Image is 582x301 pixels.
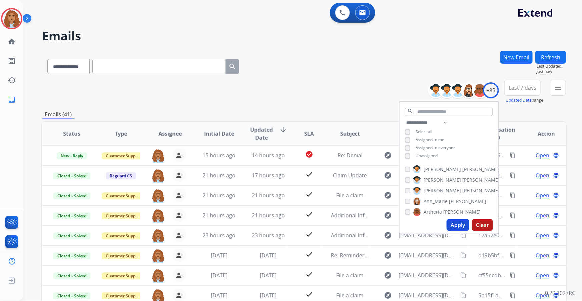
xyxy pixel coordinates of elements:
span: [DATE] [260,292,276,299]
mat-icon: content_copy [510,172,516,178]
span: Open [536,151,549,159]
mat-icon: person_remove [175,231,183,239]
span: Range [506,97,543,103]
mat-icon: language [553,192,559,198]
span: Open [536,171,549,179]
img: agent-avatar [151,189,165,203]
span: cf55ecdb-6af0-4ae2-8f92-1035860add29 [478,272,578,279]
mat-icon: language [553,212,559,218]
mat-icon: content_copy [510,272,516,278]
span: [PERSON_NAME] [424,187,461,194]
span: [DATE] [211,272,227,279]
span: Claim Update [333,172,367,179]
span: [PERSON_NAME] [462,166,500,173]
span: 21 hours ago [202,192,235,199]
mat-icon: content_copy [510,252,516,258]
img: agent-avatar [151,269,165,283]
span: Type [115,130,127,138]
span: SLA [304,130,314,138]
span: 14 hours ago [252,152,285,159]
img: avatar [2,9,21,28]
mat-icon: language [553,272,559,278]
span: [EMAIL_ADDRESS][DOMAIN_NAME] [399,291,457,299]
mat-icon: menu [554,84,562,92]
mat-icon: explore [384,271,392,279]
span: Ann_Marie [424,198,448,205]
mat-icon: content_copy [510,152,516,158]
mat-icon: explore [384,151,392,159]
span: Open [536,271,549,279]
mat-icon: explore [384,291,392,299]
span: [DATE] [211,292,227,299]
span: [DATE] [260,252,276,259]
span: Unassigned [416,153,438,159]
span: Assigned to me [416,137,444,143]
mat-icon: check [305,190,313,198]
mat-icon: home [8,38,16,46]
span: Closed – Solved [53,172,90,179]
button: Clear [472,219,493,231]
p: Emails (41) [42,110,74,119]
span: Last 7 days [509,86,536,89]
mat-icon: person_remove [175,251,183,259]
span: [PERSON_NAME] [462,177,500,183]
p: 0.20.1027RC [545,289,575,297]
mat-icon: explore [384,231,392,239]
span: Initial Date [204,130,234,138]
span: d19b5bf2-7317-46df-93ff-cb6802fcf392 [478,252,574,259]
h2: Emails [42,29,566,43]
span: Additional Information [331,212,388,219]
span: New - Reply [57,152,87,159]
span: 21 hours ago [252,212,285,219]
span: 21 hours ago [202,212,235,219]
span: [DATE] [260,272,276,279]
mat-icon: search [228,63,236,71]
mat-icon: person_remove [175,171,183,179]
span: Open [536,291,549,299]
mat-icon: search [407,108,413,114]
span: [PERSON_NAME] [424,166,461,173]
mat-icon: language [553,232,559,238]
span: Assignee [158,130,182,138]
span: Select all [416,129,432,135]
span: Just now [537,69,566,74]
img: agent-avatar [151,229,165,243]
span: Assigned to everyone [416,145,456,151]
img: agent-avatar [151,169,165,183]
span: Subject [340,130,360,138]
span: 17 hours ago [252,172,285,179]
span: Customer Support [102,232,145,239]
button: New Email [500,51,533,64]
img: agent-avatar [151,209,165,223]
span: [EMAIL_ADDRESS][DOMAIN_NAME] [399,231,457,239]
span: Customer Support [102,152,145,159]
span: Re: Reminder! Send in your product to proceed with your claim [331,252,490,259]
span: [PERSON_NAME] [424,177,461,183]
span: Open [536,211,549,219]
mat-icon: explore [384,191,392,199]
mat-icon: inbox [8,96,16,104]
span: Re: Denial [338,152,363,159]
mat-icon: check [305,210,313,218]
mat-icon: content_copy [460,292,466,298]
mat-icon: person_remove [175,191,183,199]
span: 23 hours ago [202,232,235,239]
span: Customer Support [102,192,145,199]
span: Customer Support [102,212,145,219]
span: Open [536,251,549,259]
th: Action [517,122,566,145]
span: File a claim [337,192,364,199]
span: File a claim [337,272,364,279]
span: Customer Support [102,272,145,279]
span: Reguard CS [106,172,136,179]
span: Closed – Solved [53,192,90,199]
span: [PERSON_NAME] [449,198,486,205]
mat-icon: content_copy [460,252,466,258]
span: 21 hours ago [252,192,285,199]
span: Closed – Solved [53,212,90,219]
span: Status [63,130,80,138]
mat-icon: content_copy [460,272,466,278]
img: agent-avatar [151,149,165,163]
span: Artheria [424,209,442,215]
mat-icon: content_copy [510,212,516,218]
